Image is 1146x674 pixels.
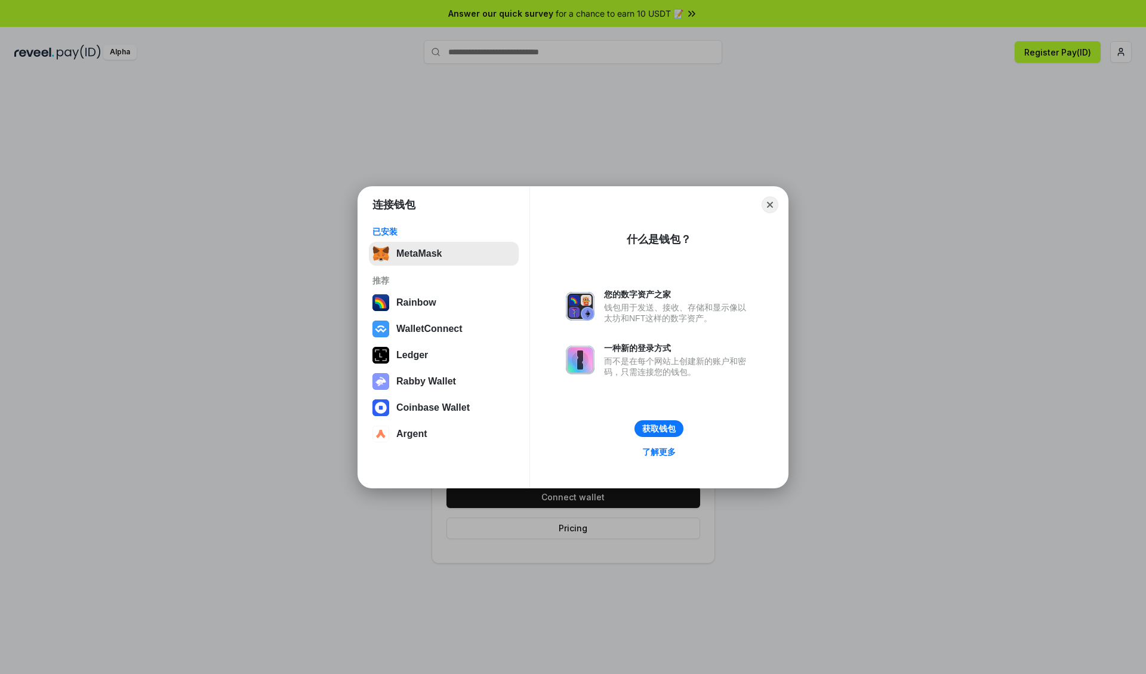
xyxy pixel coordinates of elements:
[634,420,683,437] button: 获取钱包
[396,324,463,334] div: WalletConnect
[369,343,519,367] button: Ledger
[372,426,389,442] img: svg+xml,%3Csvg%20width%3D%2228%22%20height%3D%2228%22%20viewBox%3D%220%200%2028%2028%22%20fill%3D...
[372,275,515,286] div: 推荐
[372,373,389,390] img: svg+xml,%3Csvg%20xmlns%3D%22http%3A%2F%2Fwww.w3.org%2F2000%2Fsvg%22%20fill%3D%22none%22%20viewBox...
[604,356,752,377] div: 而不是在每个网站上创建新的账户和密码，只需连接您的钱包。
[396,350,428,361] div: Ledger
[642,447,676,457] div: 了解更多
[369,370,519,393] button: Rabby Wallet
[369,317,519,341] button: WalletConnect
[372,321,389,337] img: svg+xml,%3Csvg%20width%3D%2228%22%20height%3D%2228%22%20viewBox%3D%220%200%2028%2028%22%20fill%3D...
[369,396,519,420] button: Coinbase Wallet
[604,343,752,353] div: 一种新的登录方式
[635,444,683,460] a: 了解更多
[372,347,389,364] img: svg+xml,%3Csvg%20xmlns%3D%22http%3A%2F%2Fwww.w3.org%2F2000%2Fsvg%22%20width%3D%2228%22%20height%3...
[372,198,415,212] h1: 连接钱包
[604,289,752,300] div: 您的数字资产之家
[372,294,389,311] img: svg+xml,%3Csvg%20width%3D%22120%22%20height%3D%22120%22%20viewBox%3D%220%200%20120%20120%22%20fil...
[762,196,778,213] button: Close
[372,226,515,237] div: 已安装
[566,292,594,321] img: svg+xml,%3Csvg%20xmlns%3D%22http%3A%2F%2Fwww.w3.org%2F2000%2Fsvg%22%20fill%3D%22none%22%20viewBox...
[369,291,519,315] button: Rainbow
[396,402,470,413] div: Coinbase Wallet
[642,423,676,434] div: 获取钱包
[604,302,752,324] div: 钱包用于发送、接收、存储和显示像以太坊和NFT这样的数字资产。
[396,429,427,439] div: Argent
[369,242,519,266] button: MetaMask
[566,346,594,374] img: svg+xml,%3Csvg%20xmlns%3D%22http%3A%2F%2Fwww.w3.org%2F2000%2Fsvg%22%20fill%3D%22none%22%20viewBox...
[369,422,519,446] button: Argent
[372,245,389,262] img: svg+xml,%3Csvg%20fill%3D%22none%22%20height%3D%2233%22%20viewBox%3D%220%200%2035%2033%22%20width%...
[627,232,691,247] div: 什么是钱包？
[396,248,442,259] div: MetaMask
[372,399,389,416] img: svg+xml,%3Csvg%20width%3D%2228%22%20height%3D%2228%22%20viewBox%3D%220%200%2028%2028%22%20fill%3D...
[396,376,456,387] div: Rabby Wallet
[396,297,436,308] div: Rainbow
